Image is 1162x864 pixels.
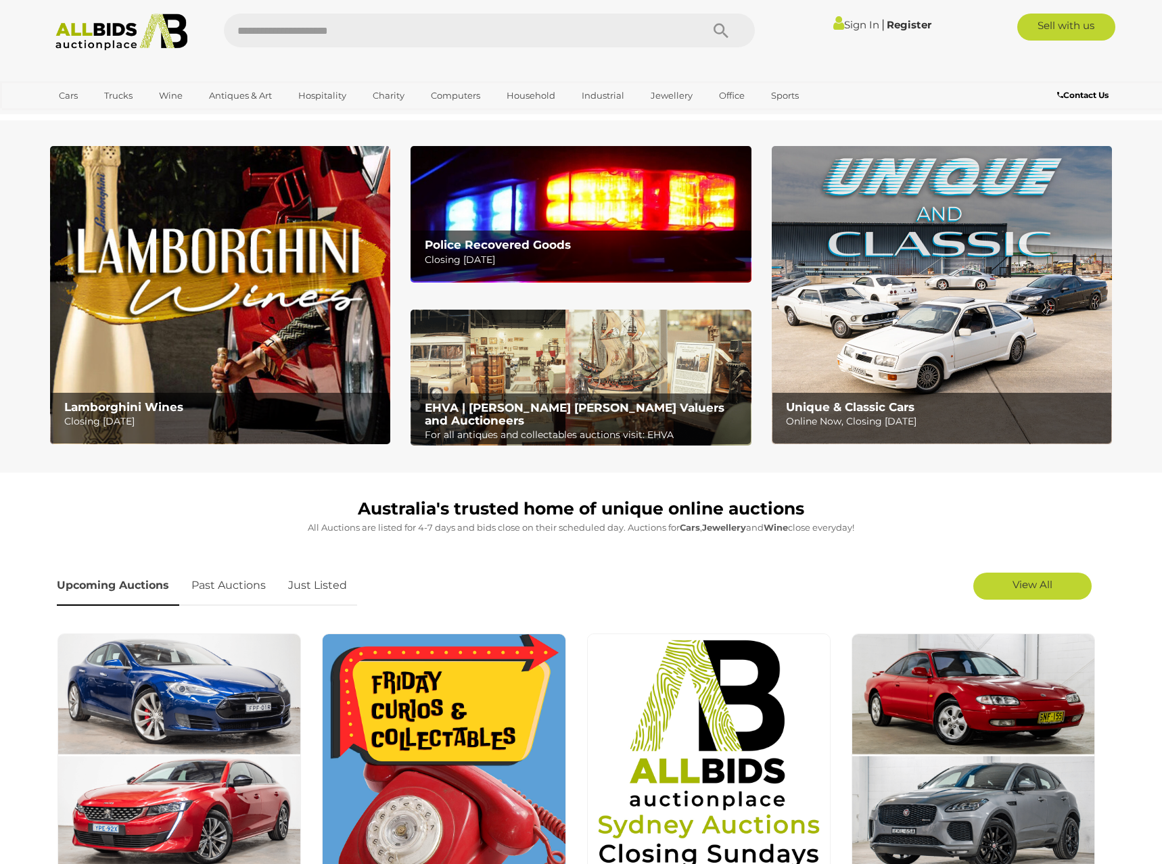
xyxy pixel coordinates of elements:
[786,400,914,414] b: Unique & Classic Cars
[95,85,141,107] a: Trucks
[1057,90,1109,100] b: Contact Us
[48,14,195,51] img: Allbids.com.au
[1013,578,1052,591] span: View All
[150,85,191,107] a: Wine
[687,14,755,47] button: Search
[64,400,183,414] b: Lamborghini Wines
[278,566,357,606] a: Just Listed
[498,85,564,107] a: Household
[50,146,390,444] img: Lamborghini Wines
[422,85,489,107] a: Computers
[772,146,1112,444] img: Unique & Classic Cars
[411,146,751,282] a: Police Recovered Goods Police Recovered Goods Closing [DATE]
[833,18,879,31] a: Sign In
[425,401,724,427] b: EHVA | [PERSON_NAME] [PERSON_NAME] Valuers and Auctioneers
[200,85,281,107] a: Antiques & Art
[425,238,571,251] b: Police Recovered Goods
[702,522,746,533] strong: Jewellery
[411,310,751,446] a: EHVA | Evans Hastings Valuers and Auctioneers EHVA | [PERSON_NAME] [PERSON_NAME] Valuers and Auct...
[762,85,808,107] a: Sports
[364,85,413,107] a: Charity
[181,566,276,606] a: Past Auctions
[1017,14,1115,41] a: Sell with us
[57,520,1105,535] p: All Auctions are listed for 4-7 days and bids close on their scheduled day. Auctions for , and cl...
[887,18,931,31] a: Register
[1057,88,1112,103] a: Contact Us
[573,85,633,107] a: Industrial
[642,85,701,107] a: Jewellery
[50,107,164,129] a: [GEOGRAPHIC_DATA]
[57,500,1105,519] h1: Australia's trusted home of unique online auctions
[764,522,788,533] strong: Wine
[786,413,1105,430] p: Online Now, Closing [DATE]
[710,85,753,107] a: Office
[64,413,383,430] p: Closing [DATE]
[50,146,390,444] a: Lamborghini Wines Lamborghini Wines Closing [DATE]
[973,573,1092,600] a: View All
[680,522,700,533] strong: Cars
[881,17,885,32] span: |
[50,85,87,107] a: Cars
[57,566,179,606] a: Upcoming Auctions
[425,251,743,268] p: Closing [DATE]
[772,146,1112,444] a: Unique & Classic Cars Unique & Classic Cars Online Now, Closing [DATE]
[411,310,751,446] img: EHVA | Evans Hastings Valuers and Auctioneers
[289,85,355,107] a: Hospitality
[425,427,743,443] p: For all antiques and collectables auctions visit: EHVA
[411,146,751,282] img: Police Recovered Goods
